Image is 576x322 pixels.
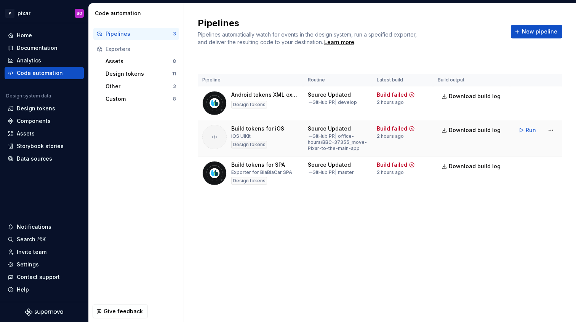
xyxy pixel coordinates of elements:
svg: Supernova Logo [25,308,63,316]
div: Code automation [17,69,63,77]
div: SO [77,10,82,16]
a: Code automation [5,67,84,79]
div: Invite team [17,248,46,256]
div: Assets [106,57,173,65]
button: Download build log [438,159,506,173]
a: Analytics [5,54,84,67]
div: Contact support [17,273,60,281]
a: Components [5,115,84,127]
button: PpixarSO [2,5,87,21]
button: Help [5,284,84,296]
span: Download build log [449,126,501,134]
div: Design tokens [106,70,172,78]
button: Search ⌘K [5,233,84,245]
button: Run [515,123,541,137]
div: Exporter for BlaBlaCar SPA [231,169,292,175]
div: Design system data [6,93,51,99]
div: 2 hours ago [377,169,404,175]
span: Run [526,126,536,134]
button: Download build log [438,89,506,103]
div: Build failed [377,161,407,169]
div: Source Updated [308,161,351,169]
div: Custom [106,95,173,103]
a: Home [5,29,84,41]
button: Give feedback [93,304,148,318]
div: P [5,9,14,18]
div: Pipelines [106,30,173,38]
div: Build tokens for SPA [231,161,285,169]
div: 2 hours ago [377,99,404,105]
button: Custom8 [102,93,179,105]
button: New pipeline [511,25,562,38]
th: Pipeline [198,74,303,86]
div: Other [106,83,173,90]
div: Analytics [17,57,41,64]
div: Build tokens for iOS [231,125,284,132]
a: Invite team [5,246,84,258]
div: Home [17,32,32,39]
div: 11 [172,71,176,77]
div: Build failed [377,125,407,132]
div: Search ⌘K [17,236,46,243]
div: 8 [173,58,176,64]
div: Design tokens [231,177,267,185]
button: Design tokens11 [102,68,179,80]
button: Download build log [438,123,506,137]
div: Storybook stories [17,142,64,150]
button: Contact support [5,271,84,283]
div: Components [17,117,51,125]
div: Design tokens [231,141,267,148]
div: 3 [173,83,176,89]
div: 2 hours ago [377,133,404,139]
a: Documentation [5,42,84,54]
div: Design tokens [17,105,55,112]
a: Design tokens [5,102,84,115]
div: Source Updated [308,91,351,99]
div: Code automation [95,10,181,17]
div: Design tokens [231,101,267,108]
div: pixar [18,10,30,17]
a: Data sources [5,153,84,165]
span: New pipeline [522,28,557,35]
div: Documentation [17,44,58,52]
span: | [335,99,337,105]
a: Assets [5,128,84,140]
span: Pipelines automatically watch for events in the design system, run a specified exporter, and deli... [198,31,418,45]
span: Download build log [449,163,501,170]
th: Build output [433,74,510,86]
span: | [335,133,337,139]
button: Pipelines3 [93,28,179,40]
span: Give feedback [104,308,143,315]
div: 8 [173,96,176,102]
a: Learn more [324,38,354,46]
a: Storybook stories [5,140,84,152]
button: Notifications [5,221,84,233]
div: → GitHub PR master [308,169,354,175]
div: Data sources [17,155,52,163]
div: → GitHub PR develop [308,99,357,105]
div: Notifications [17,223,51,231]
h2: Pipelines [198,17,502,29]
button: Assets8 [102,55,179,67]
button: Other3 [102,80,179,92]
div: iOS UIKit [231,133,251,139]
div: 3 [173,31,176,37]
span: | [335,169,337,175]
th: Routine [303,74,372,86]
span: . [323,40,355,45]
div: Help [17,286,29,293]
div: Exporters [106,45,176,53]
th: Latest build [372,74,433,86]
div: Source Updated [308,125,351,132]
div: Assets [17,130,35,137]
a: Settings [5,258,84,271]
div: Settings [17,261,39,268]
div: → GitHub PR office-hours/BBC-37355_move-Pixar-to-the-main-app [308,133,368,151]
